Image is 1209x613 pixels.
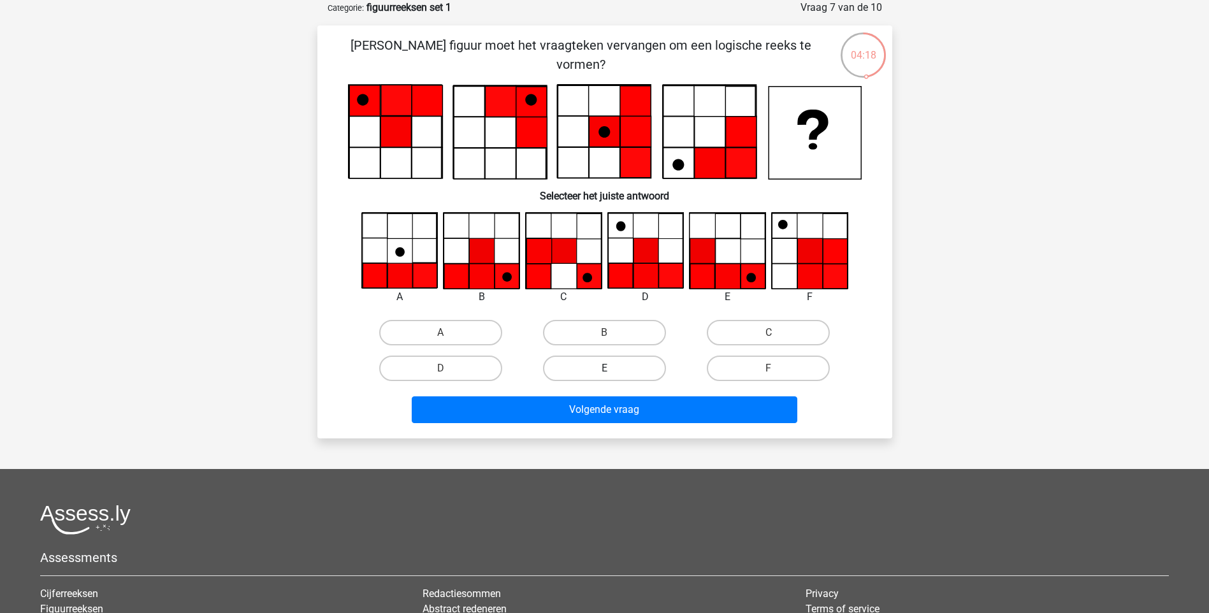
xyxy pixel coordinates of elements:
[839,31,887,63] div: 04:18
[806,588,839,600] a: Privacy
[516,289,612,305] div: C
[338,180,872,202] h6: Selecteer het juiste antwoord
[707,356,830,381] label: F
[338,36,824,74] p: [PERSON_NAME] figuur moet het vraagteken vervangen om een logische reeks te vormen?
[328,3,364,13] small: Categorie:
[598,289,694,305] div: D
[379,356,502,381] label: D
[423,588,501,600] a: Redactiesommen
[679,289,776,305] div: E
[543,320,666,345] label: B
[40,550,1169,565] h5: Assessments
[543,356,666,381] label: E
[40,588,98,600] a: Cijferreeksen
[366,1,451,13] strong: figuurreeksen set 1
[40,505,131,535] img: Assessly logo
[379,320,502,345] label: A
[433,289,530,305] div: B
[352,289,448,305] div: A
[762,289,858,305] div: F
[707,320,830,345] label: C
[412,396,797,423] button: Volgende vraag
